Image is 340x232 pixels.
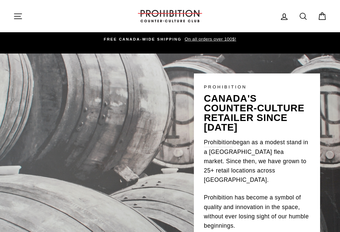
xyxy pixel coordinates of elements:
span: On all orders over 100$! [183,37,236,42]
a: FREE CANADA-WIDE SHIPPING On all orders over 100$! [15,36,325,43]
p: Prohibition has become a symbol of quality and innovation in the space, without ever losing sight... [204,193,310,230]
p: PROHIBITION [204,83,310,90]
p: canada's counter-culture retailer since [DATE] [204,94,310,133]
p: began as a modest stand in a [GEOGRAPHIC_DATA] flea market. Since then, we have grown to 25+ reta... [204,138,310,185]
img: PROHIBITION COUNTER-CULTURE CLUB [137,10,203,22]
span: FREE CANADA-WIDE SHIPPING [104,37,182,41]
a: Prohibition [204,138,233,147]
